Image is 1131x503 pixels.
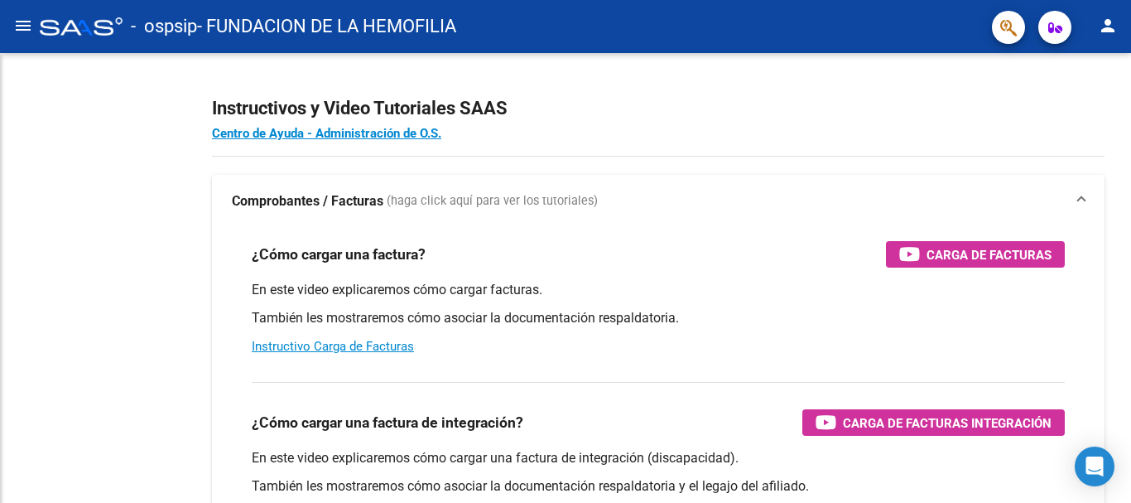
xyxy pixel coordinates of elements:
span: Carga de Facturas [926,244,1052,265]
span: (haga click aquí para ver los tutoriales) [387,192,598,210]
p: También les mostraremos cómo asociar la documentación respaldatoria. [252,309,1065,327]
mat-icon: menu [13,16,33,36]
span: - FUNDACION DE LA HEMOFILIA [197,8,456,45]
div: Open Intercom Messenger [1075,447,1114,486]
span: - ospsip [131,8,197,45]
p: En este video explicaremos cómo cargar facturas. [252,281,1065,299]
strong: Comprobantes / Facturas [232,192,383,210]
button: Carga de Facturas [886,241,1065,268]
mat-icon: person [1098,16,1118,36]
p: En este video explicaremos cómo cargar una factura de integración (discapacidad). [252,449,1065,467]
a: Centro de Ayuda - Administración de O.S. [212,126,441,141]
h3: ¿Cómo cargar una factura? [252,243,426,266]
button: Carga de Facturas Integración [802,409,1065,436]
mat-expansion-panel-header: Comprobantes / Facturas (haga click aquí para ver los tutoriales) [212,175,1105,228]
a: Instructivo Carga de Facturas [252,339,414,354]
h2: Instructivos y Video Tutoriales SAAS [212,93,1105,124]
p: También les mostraremos cómo asociar la documentación respaldatoria y el legajo del afiliado. [252,477,1065,496]
span: Carga de Facturas Integración [843,413,1052,433]
h3: ¿Cómo cargar una factura de integración? [252,411,523,434]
